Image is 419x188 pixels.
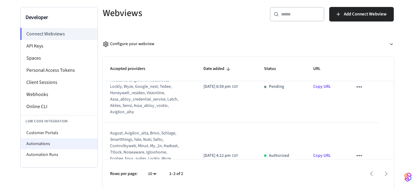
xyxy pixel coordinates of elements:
li: Connect Webviews [20,28,98,40]
li: Online CLI [21,101,98,113]
p: 1–2 of 2 [169,171,183,177]
span: [DATE] 4:12 pm [203,153,231,159]
span: Add Connect Webview [344,10,387,18]
span: [DATE] 8:59 pm [203,84,231,90]
li: Customer Portals [21,127,98,138]
p: Authorized [269,153,289,159]
p: Pending [269,84,284,90]
span: CDT [232,153,238,159]
a: Copy URL [313,84,331,90]
span: Accepted providers [110,64,153,74]
div: Configure your webview [103,41,154,47]
div: august, brivo, schlage, smartthings, yale, nuki, salto_ks, salto_space, minut, my_2n, kwikset, tt... [110,58,181,115]
a: Copy URL [313,153,331,159]
img: SeamLogoGradient.69752ec5.svg [404,172,412,182]
span: Status [264,64,284,74]
li: Webhooks [21,88,98,101]
p: Rows per page: [110,171,138,177]
span: URL [313,64,328,74]
div: America/Chicago [203,84,238,90]
li: Low Code Integration [21,115,98,127]
li: Spaces [21,52,98,64]
li: Automation Runs [21,149,98,160]
li: Automations [21,138,98,149]
span: Date added [203,64,232,74]
h5: Webviews [103,7,245,19]
div: America/Chicago [203,153,238,159]
button: Add Connect Webview [329,7,394,21]
li: Client Sessions [21,76,98,88]
h3: Developer [25,13,93,22]
span: CDT [232,84,238,90]
div: 10 [145,170,159,178]
li: API Keys [21,40,98,52]
div: august, avigilon_alta, brivo, schlage, smartthings, yale, nuki, salto, controlbyweb, minut, my_2n... [110,130,181,181]
li: Personal Access Tokens [21,64,98,76]
button: Configure your webview [103,36,394,52]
